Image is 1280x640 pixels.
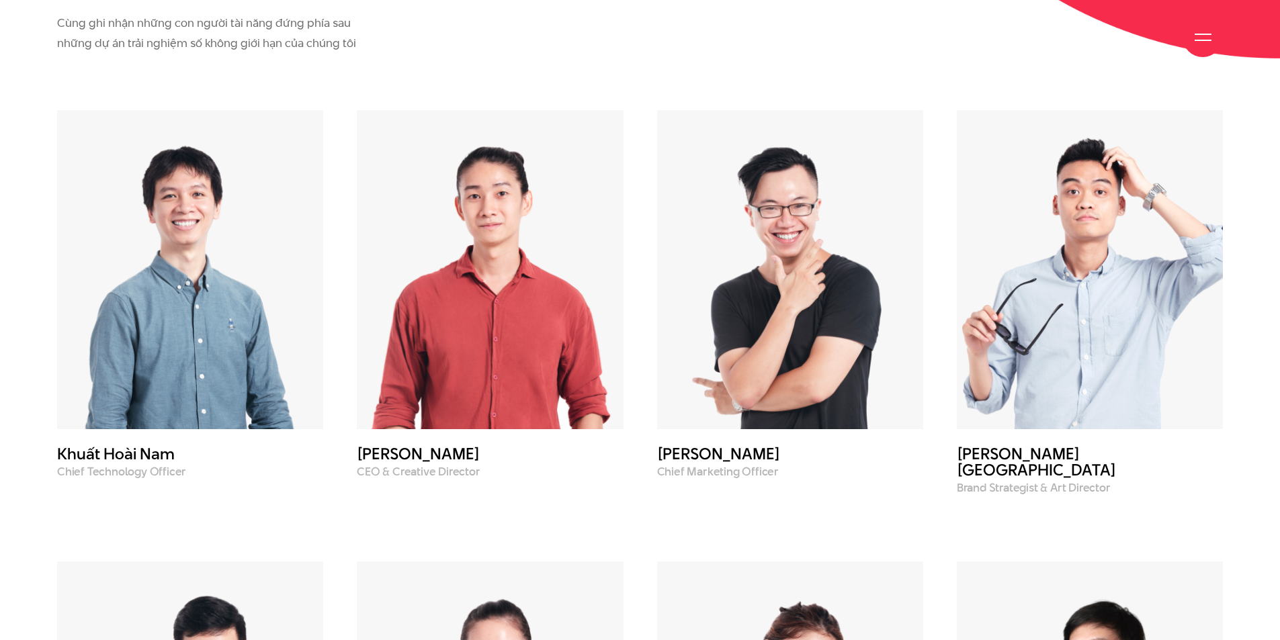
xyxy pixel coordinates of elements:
h3: [PERSON_NAME] [357,446,623,462]
img: Nguyễn Cường Bách [657,110,923,430]
img: Đào Hải Sơn [957,110,1223,430]
h3: [PERSON_NAME][GEOGRAPHIC_DATA] [957,446,1223,478]
p: Brand Strategist & Art Director [957,482,1223,494]
p: Chief Marketing Officer [657,465,923,478]
p: CEO & Creative Director [357,465,623,478]
img: Phạm Hoàng Hà [357,110,623,430]
p: Chief Technology Officer [57,465,323,478]
h3: Khuất Hoài Nam [57,446,323,462]
img: Khuất Hoài Nam [57,110,323,430]
h3: [PERSON_NAME] [657,446,923,462]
